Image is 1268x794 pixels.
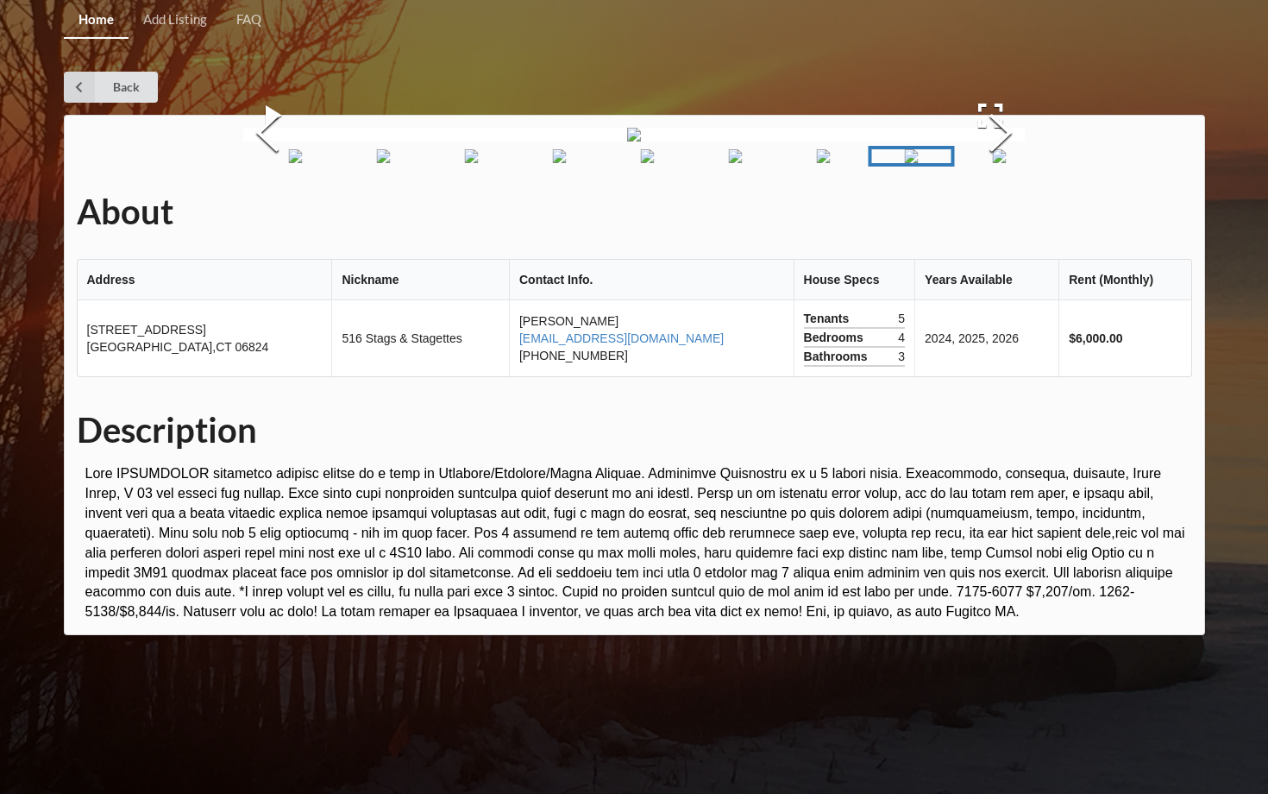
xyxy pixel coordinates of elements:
img: 516_oldfield%2Fimage%20(6).png [627,128,641,142]
th: Address [78,260,332,300]
a: Go to Slide 8 [693,146,779,167]
a: FAQ [222,2,276,39]
img: 516_oldfield%2Fimage%20(6).png [905,149,919,163]
td: [PERSON_NAME] [PHONE_NUMBER] [509,300,794,376]
b: $6,000.00 [1069,331,1122,345]
th: Years Available [914,260,1058,300]
th: Nickname [331,260,509,300]
a: [EMAIL_ADDRESS][DOMAIN_NAME] [519,331,724,345]
div: Thumbnail Navigation [77,146,857,167]
span: 5 [898,310,905,327]
img: 516_oldfield%2Fimage%20(4).png [641,149,655,163]
a: Go to Slide 11 [957,146,1043,167]
a: Back [64,72,158,103]
img: 516_oldfield%2Fimage%20(5).png [729,149,743,163]
span: [GEOGRAPHIC_DATA] , CT 06824 [87,340,269,354]
span: Bathrooms [804,348,872,365]
a: Go to Slide 10 [869,146,955,167]
span: 3 [898,348,905,365]
img: 516_oldfield%2Fefcbb397-43c6-4f2e-8fba-bada766dfac5.png [289,149,303,163]
a: Go to Slide 9 [781,146,867,167]
img: 516_oldfield%2Fimage%20(1).png [377,149,391,163]
a: Go to Slide 4 [341,146,427,167]
th: Rent (Monthly) [1058,260,1190,300]
p: Lore IPSUMDOLOR sitametco adipisc elitse do e temp in Utlabore/Etdolore/Magna Aliquae. Adminimve ... [85,464,1192,622]
span: [STREET_ADDRESS] [87,323,206,337]
a: Go to Slide 5 [429,146,515,167]
td: 2024, 2025, 2026 [914,300,1058,376]
a: Go to Slide 7 [605,146,691,167]
img: 516_oldfield%2FIMG_0487.jpeg [817,149,831,163]
span: 4 [898,329,905,346]
td: 516 Stags & Stagettes [331,300,509,376]
h1: Description [77,408,1192,452]
h1: About [77,190,1192,234]
a: Go to Slide 3 [253,146,339,167]
img: 516_oldfield%2Fimage%20(2).png [465,149,479,163]
button: Open Fullscreen [956,91,1025,141]
th: Contact Info. [509,260,794,300]
a: Go to Slide 6 [517,146,603,167]
a: Add Listing [129,2,222,39]
button: Next Slide [976,57,1025,213]
span: Tenants [804,310,854,327]
button: Previous Slide [243,57,292,213]
span: Bedrooms [804,329,868,346]
a: Home [64,2,129,39]
img: 516_oldfield%2Fimage%20(3).png [553,149,567,163]
th: House Specs [794,260,914,300]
